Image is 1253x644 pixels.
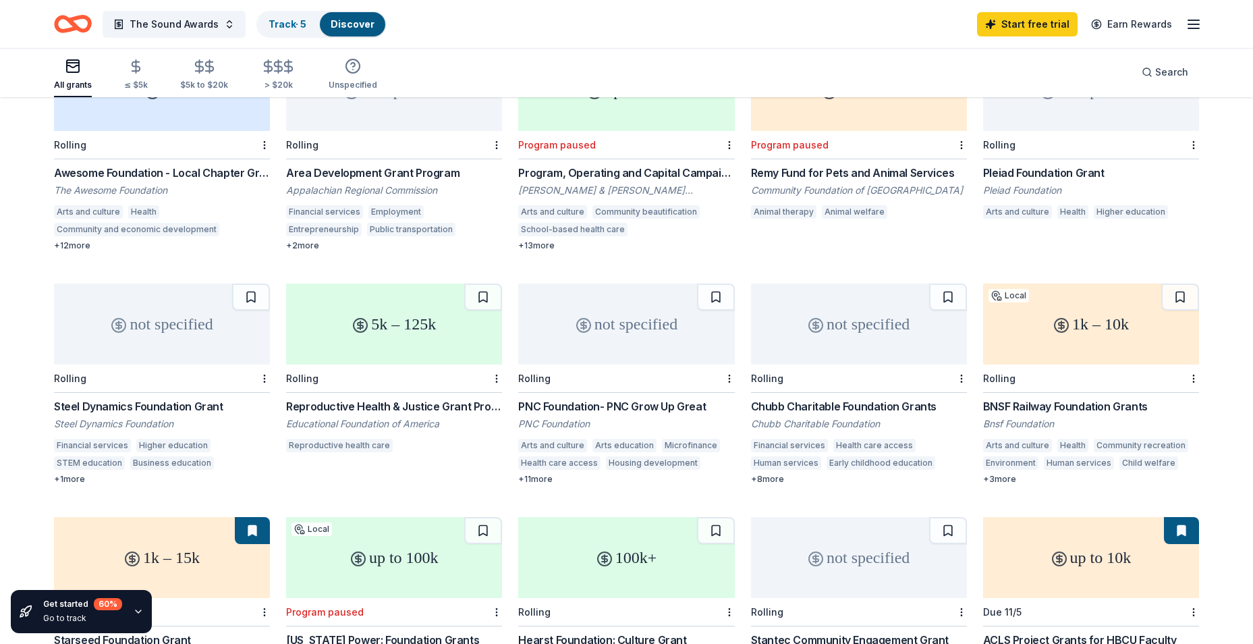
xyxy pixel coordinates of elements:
[286,373,318,384] div: Rolling
[751,50,967,223] a: 2k – 10kLocalProgram pausedRemy Fund for Pets and Animal ServicesCommunity Foundation of [GEOGRAP...
[633,223,727,236] div: Housing development
[43,598,122,610] div: Get started
[256,11,387,38] button: Track· 5Discover
[833,439,916,452] div: Health care access
[94,598,122,610] div: 60 %
[1057,439,1088,452] div: Health
[54,80,92,90] div: All grants
[43,613,122,624] div: Go to track
[1044,456,1114,470] div: Human services
[751,474,967,485] div: + 8 more
[130,16,219,32] span: The Sound Awards
[751,456,821,470] div: Human services
[983,474,1199,485] div: + 3 more
[989,289,1029,302] div: Local
[518,439,587,452] div: Arts and culture
[1119,456,1178,470] div: Child welfare
[286,50,502,251] a: not specifiedLocalRollingArea Development Grant ProgramAppalachian Regional CommissionFinancial s...
[518,474,734,485] div: + 11 more
[983,284,1199,485] a: 1k – 10kLocalRollingBNSF Railway Foundation GrantsBnsf FoundationArts and cultureHealthCommunity ...
[54,417,270,431] div: Steel Dynamics Foundation
[124,80,148,90] div: ≤ $5k
[518,223,628,236] div: School-based health care
[269,18,306,30] a: Track· 5
[518,165,734,181] div: Program, Operating and Capital Campaign Grants
[286,240,502,251] div: + 2 more
[54,456,125,470] div: STEM education
[518,517,734,598] div: 100k+
[751,165,967,181] div: Remy Fund for Pets and Animal Services
[751,284,967,485] a: not specifiedRollingChubb Charitable Foundation GrantsChubb Charitable FoundationFinancial servic...
[983,50,1199,223] a: not specifiedLocalRollingPleiad Foundation GrantPleiad FoundationArts and cultureHealthHigher edu...
[751,439,828,452] div: Financial services
[983,456,1038,470] div: Environment
[518,606,551,618] div: Rolling
[54,184,270,197] div: The Awesome Foundation
[54,398,270,414] div: Steel Dynamics Foundation Grant
[54,8,92,40] a: Home
[983,139,1015,151] div: Rolling
[1057,205,1088,219] div: Health
[751,205,816,219] div: Animal therapy
[751,184,967,197] div: Community Foundation of [GEOGRAPHIC_DATA]
[54,223,219,236] div: Community and economic development
[606,456,700,470] div: Housing development
[54,205,123,219] div: Arts and culture
[128,205,159,219] div: Health
[368,205,424,219] div: Employment
[54,165,270,181] div: Awesome Foundation - Local Chapter Grants
[518,284,734,365] div: not specified
[592,439,657,452] div: Arts education
[103,11,246,38] button: The Sound Awards
[1094,205,1168,219] div: Higher education
[983,398,1199,414] div: BNSF Railway Foundation Grants
[518,284,734,485] a: not specifiedRollingPNC Foundation- PNC Grow Up GreatPNC FoundationArts and cultureArts education...
[329,53,377,97] button: Unspecified
[983,284,1199,365] div: 1k – 10k
[1094,439,1188,452] div: Community recreation
[983,439,1052,452] div: Arts and culture
[286,284,502,456] a: 5k – 125kRollingReproductive Health & Justice Grant ProgramEducational Foundation of AmericaRepro...
[367,223,455,236] div: Public transportation
[286,439,393,452] div: Reproductive health care
[983,517,1199,598] div: up to 10k
[1155,64,1188,80] span: Search
[751,606,783,618] div: Rolling
[518,240,734,251] div: + 13 more
[751,398,967,414] div: Chubb Charitable Foundation Grants
[286,165,502,181] div: Area Development Grant Program
[180,53,228,97] button: $5k to $20k
[518,456,601,470] div: Health care access
[331,18,374,30] a: Discover
[983,165,1199,181] div: Pleiad Foundation Grant
[518,417,734,431] div: PNC Foundation
[180,80,228,90] div: $5k to $20k
[286,417,502,431] div: Educational Foundation of America
[751,373,783,384] div: Rolling
[662,439,720,452] div: Microfinance
[286,205,363,219] div: Financial services
[54,50,270,251] a: 1kRollingAwesome Foundation - Local Chapter GrantsThe Awesome FoundationArts and cultureHealthCom...
[518,398,734,414] div: PNC Foundation- PNC Grow Up Great
[286,223,362,236] div: Entrepreneurship
[518,373,551,384] div: Rolling
[286,284,502,365] div: 5k – 125k
[751,284,967,365] div: not specified
[136,439,211,452] div: Higher education
[54,474,270,485] div: + 1 more
[983,417,1199,431] div: Bnsf Foundation
[286,184,502,197] div: Appalachian Regional Commission
[751,139,829,151] div: Program paused
[286,517,502,598] div: up to 100k
[751,517,967,598] div: not specified
[54,139,86,151] div: Rolling
[518,50,734,251] a: up to 30kLocalProgram pausedProgram, Operating and Capital Campaign Grants[PERSON_NAME] & [PERSON...
[983,373,1015,384] div: Rolling
[260,53,296,97] button: > $20k
[518,139,596,151] div: Program paused
[827,456,935,470] div: Early childhood education
[54,517,270,598] div: 1k – 15k
[54,284,270,485] a: not specifiedRollingSteel Dynamics Foundation GrantSteel Dynamics FoundationFinancial servicesHig...
[822,205,887,219] div: Animal welfare
[286,398,502,414] div: Reproductive Health & Justice Grant Program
